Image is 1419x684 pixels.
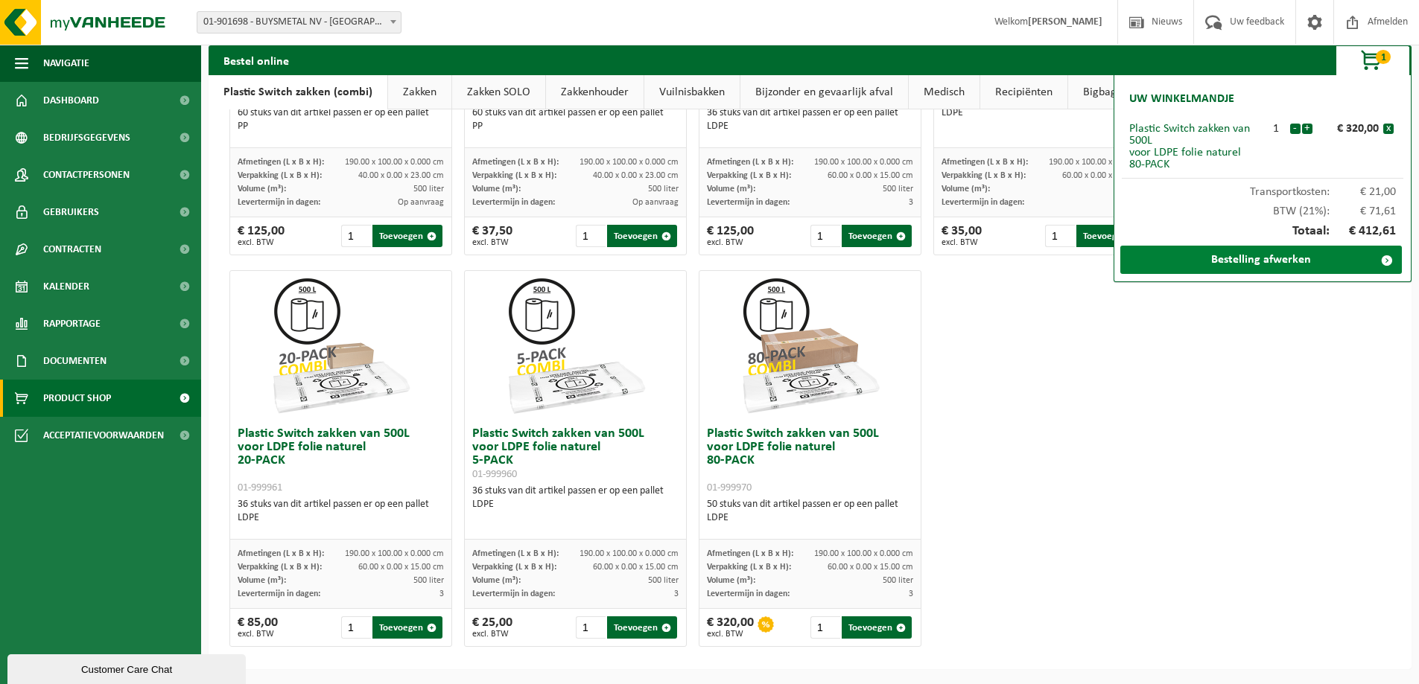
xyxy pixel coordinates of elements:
[43,305,101,342] span: Rapportage
[909,198,913,207] span: 3
[1129,123,1263,170] div: Plastic Switch zakken van 500L voor LDPE folie naturel 80-PACK
[472,485,679,511] div: 36 stuks van dit artikel passen er op een pallet
[842,225,912,247] button: Toevoegen
[576,225,606,247] input: 1
[398,198,444,207] span: Op aanvraag
[472,498,679,511] div: LDPE
[472,225,512,247] div: € 37,50
[707,158,793,167] span: Afmetingen (L x B x H):
[197,12,401,33] span: 01-901698 - BUYSMETAL NV - HARELBEKE
[472,120,679,133] div: PP
[648,185,679,194] span: 500 liter
[472,238,512,247] span: excl. BTW
[372,616,442,639] button: Toevoegen
[810,225,841,247] input: 1
[341,225,372,247] input: 1
[238,563,322,572] span: Verpakking (L x B x H):
[238,498,444,525] div: 36 stuks van dit artikel passen er op een pallet
[472,549,559,558] span: Afmetingen (L x B x H):
[43,380,111,417] span: Product Shop
[546,75,644,109] a: Zakkenhouder
[593,563,679,572] span: 60.00 x 0.00 x 15.00 cm
[345,549,444,558] span: 190.00 x 100.00 x 0.000 cm
[1045,225,1076,247] input: 1
[209,75,387,109] a: Plastic Switch zakken (combi)
[1290,124,1301,134] button: -
[707,498,913,525] div: 50 stuks van dit artikel passen er op een pallet
[238,427,444,494] h3: Plastic Switch zakken van 500L voor LDPE folie naturel 20-PACK
[413,185,444,194] span: 500 liter
[43,119,130,156] span: Bedrijfsgegevens
[707,576,755,585] span: Volume (m³):
[388,75,451,109] a: Zakken
[1120,246,1402,274] a: Bestelling afwerken
[238,482,282,493] span: 01-999961
[632,198,679,207] span: Op aanvraag
[345,158,444,167] span: 190.00 x 100.00 x 0.000 cm
[1122,217,1403,246] div: Totaal:
[883,576,913,585] span: 500 liter
[707,106,913,133] div: 36 stuks van dit artikel passen er op een pallet
[814,549,913,558] span: 190.00 x 100.00 x 0.000 cm
[674,589,679,598] span: 3
[43,45,89,82] span: Navigatie
[707,616,754,639] div: € 320,00
[942,198,1024,207] span: Levertermijn in dagen:
[238,549,324,558] span: Afmetingen (L x B x H):
[942,106,1148,120] div: LDPE
[736,271,885,420] img: 01-999970
[43,268,89,305] span: Kalender
[707,630,754,639] span: excl. BTW
[43,156,130,194] span: Contactpersonen
[707,589,790,598] span: Levertermijn in dagen:
[1376,50,1391,64] span: 1
[267,271,416,420] img: 01-999961
[1316,123,1383,135] div: € 320,00
[607,225,677,247] button: Toevoegen
[472,576,521,585] span: Volume (m³):
[238,511,444,525] div: LDPE
[1068,75,1136,109] a: Bigbags
[909,75,980,109] a: Medisch
[472,427,679,481] h3: Plastic Switch zakken van 500L voor LDPE folie naturel 5-PACK
[707,225,754,247] div: € 125,00
[472,198,555,207] span: Levertermijn in dagen:
[707,171,791,180] span: Verpakking (L x B x H):
[43,231,101,268] span: Contracten
[472,469,517,480] span: 01-999960
[238,106,444,133] div: 60 stuks van dit artikel passen er op een pallet
[576,616,606,639] input: 1
[707,549,793,558] span: Afmetingen (L x B x H):
[580,549,679,558] span: 190.00 x 100.00 x 0.000 cm
[1122,179,1403,198] div: Transportkosten:
[1122,83,1242,115] h2: Uw winkelmandje
[1383,124,1394,134] button: x
[472,616,512,639] div: € 25,00
[43,82,99,119] span: Dashboard
[580,158,679,167] span: 190.00 x 100.00 x 0.000 cm
[472,589,555,598] span: Levertermijn in dagen:
[707,511,913,525] div: LDPE
[238,589,320,598] span: Levertermijn in dagen:
[1330,225,1397,238] span: € 412,61
[1049,158,1148,167] span: 190.00 x 100.00 x 0.000 cm
[707,238,754,247] span: excl. BTW
[707,482,752,493] span: 01-999970
[238,576,286,585] span: Volume (m³):
[238,198,320,207] span: Levertermijn in dagen:
[810,616,841,639] input: 1
[1330,205,1397,217] span: € 71,61
[238,630,278,639] span: excl. BTW
[942,225,982,247] div: € 35,00
[43,342,107,380] span: Documenten
[43,417,164,454] span: Acceptatievoorwaarden
[1062,171,1148,180] span: 60.00 x 0.00 x 15.00 cm
[472,563,556,572] span: Verpakking (L x B x H):
[472,158,559,167] span: Afmetingen (L x B x H):
[707,563,791,572] span: Verpakking (L x B x H):
[842,616,912,639] button: Toevoegen
[942,171,1026,180] span: Verpakking (L x B x H):
[828,171,913,180] span: 60.00 x 0.00 x 15.00 cm
[238,120,444,133] div: PP
[1302,124,1312,134] button: +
